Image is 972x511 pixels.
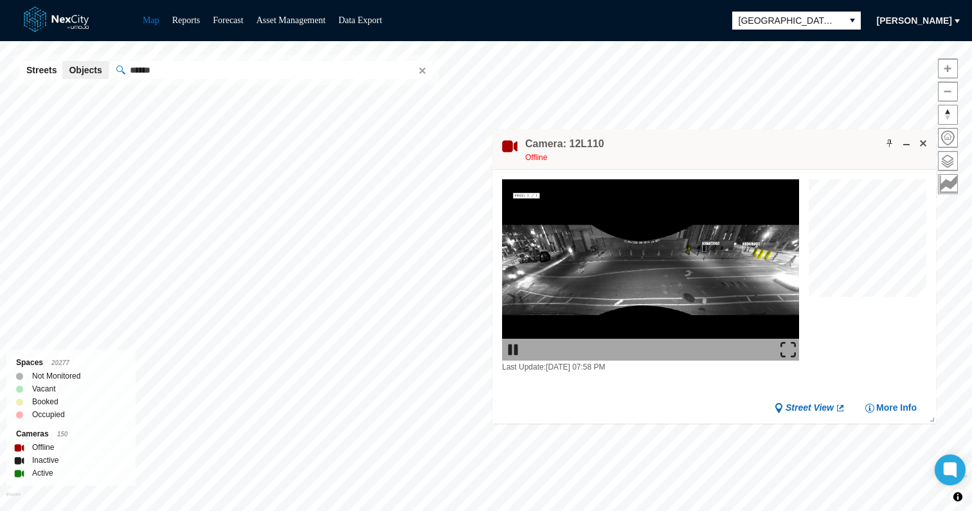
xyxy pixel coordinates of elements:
span: Zoom out [939,82,957,101]
canvas: Map [809,179,933,304]
img: expand [780,342,796,357]
button: Reset bearing to north [938,105,958,125]
a: Asset Management [256,15,326,25]
img: play [505,342,521,357]
a: Map [143,15,159,25]
span: 150 [57,431,68,438]
span: More Info [876,402,917,414]
button: Key metrics [938,174,958,194]
button: Toggle attribution [950,489,966,505]
label: Not Monitored [32,370,80,382]
button: More Info [865,402,917,414]
button: Home [938,128,958,148]
button: Layers management [938,151,958,171]
img: video [502,179,799,361]
span: Toggle attribution [954,490,962,504]
a: Reports [172,15,201,25]
label: Offline [32,441,54,454]
span: Reset bearing to north [939,105,957,124]
button: [PERSON_NAME] [869,10,960,31]
button: select [844,12,861,30]
span: [PERSON_NAME] [877,14,952,27]
button: Streets [20,61,63,79]
span: Offline [525,153,547,162]
button: Zoom in [938,58,958,78]
label: Booked [32,395,59,408]
div: Double-click to make header text selectable [525,137,604,164]
span: [GEOGRAPHIC_DATA][PERSON_NAME] [739,14,838,27]
a: Street View [774,402,845,414]
span: Streets [26,64,57,76]
div: Cameras [16,427,126,441]
div: Last Update: [DATE] 07:58 PM [502,361,799,373]
label: Vacant [32,382,55,395]
a: Forecast [213,15,243,25]
label: Active [32,467,53,480]
label: Inactive [32,454,59,467]
button: Zoom out [938,82,958,102]
a: Mapbox homepage [6,492,21,507]
div: Spaces [16,356,126,370]
label: Occupied [32,408,65,421]
button: Objects [62,61,108,79]
h4: Double-click to make header text selectable [525,137,604,151]
button: Clear [415,64,428,76]
span: Objects [69,64,102,76]
span: 20277 [51,359,69,366]
span: Zoom in [939,59,957,78]
span: Street View [786,402,834,414]
a: Data Export [338,15,382,25]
